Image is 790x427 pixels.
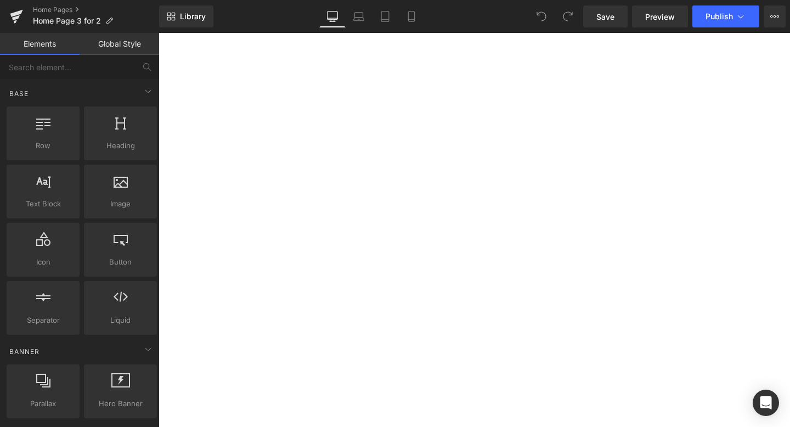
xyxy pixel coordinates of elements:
[10,198,76,210] span: Text Block
[80,33,159,55] a: Global Style
[87,140,154,151] span: Heading
[531,5,552,27] button: Undo
[372,5,398,27] a: Tablet
[557,5,579,27] button: Redo
[8,88,30,99] span: Base
[87,398,154,409] span: Hero Banner
[10,314,76,326] span: Separator
[159,5,213,27] a: New Library
[706,12,733,21] span: Publish
[10,256,76,268] span: Icon
[632,5,688,27] a: Preview
[87,198,154,210] span: Image
[346,5,372,27] a: Laptop
[87,256,154,268] span: Button
[33,5,159,14] a: Home Pages
[180,12,206,21] span: Library
[596,11,614,23] span: Save
[398,5,425,27] a: Mobile
[87,314,154,326] span: Liquid
[10,140,76,151] span: Row
[10,398,76,409] span: Parallax
[8,346,41,357] span: Banner
[692,5,759,27] button: Publish
[645,11,675,23] span: Preview
[33,16,101,25] span: Home Page 3 for 2
[764,5,786,27] button: More
[319,5,346,27] a: Desktop
[753,390,779,416] div: Open Intercom Messenger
